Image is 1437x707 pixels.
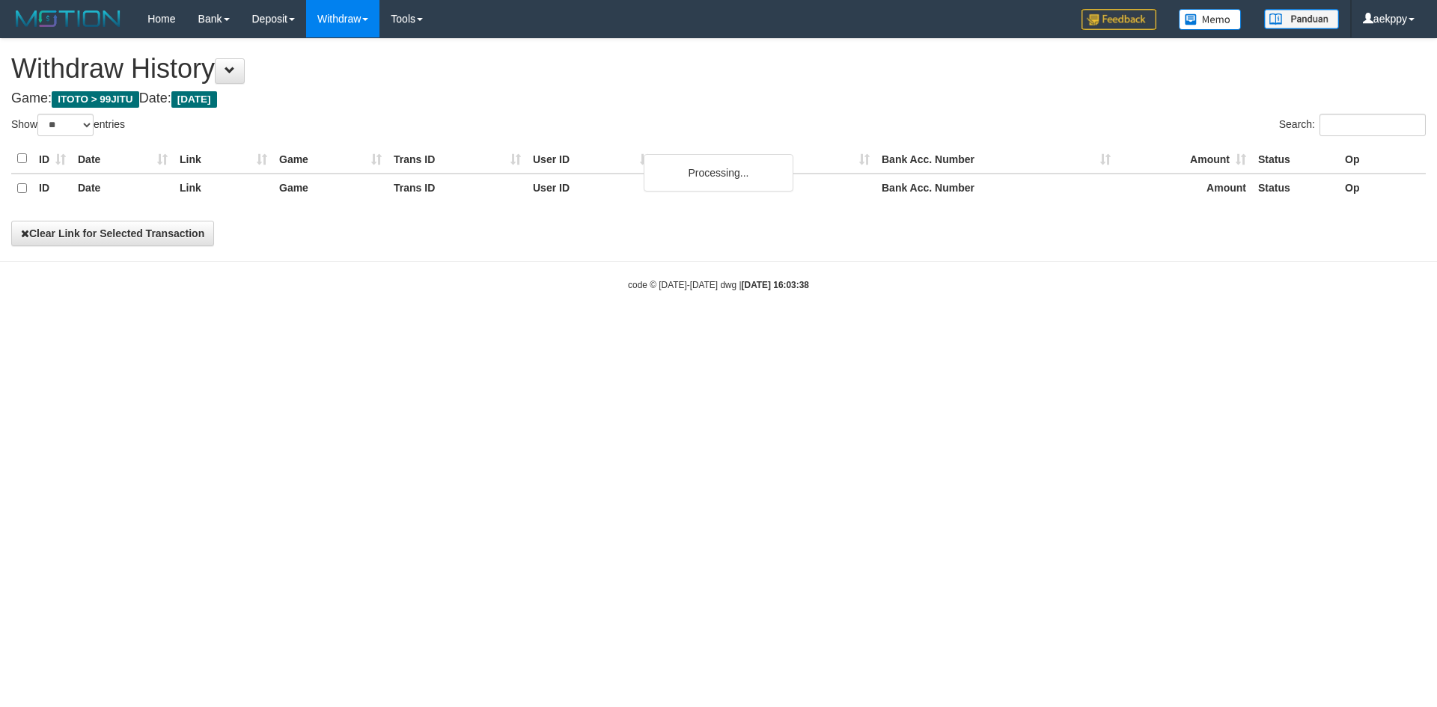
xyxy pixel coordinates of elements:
[656,144,876,174] th: Bank Acc. Name
[52,91,139,108] span: ITOTO > 99JITU
[11,91,1426,106] h4: Game: Date:
[174,174,273,203] th: Link
[1339,174,1426,203] th: Op
[876,174,1117,203] th: Bank Acc. Number
[37,114,94,136] select: Showentries
[1081,9,1156,30] img: Feedback.jpg
[876,144,1117,174] th: Bank Acc. Number
[388,174,527,203] th: Trans ID
[1279,114,1426,136] label: Search:
[11,114,125,136] label: Show entries
[1117,174,1252,203] th: Amount
[273,174,388,203] th: Game
[742,280,809,290] strong: [DATE] 16:03:38
[628,280,809,290] small: code © [DATE]-[DATE] dwg |
[11,54,1426,84] h1: Withdraw History
[1264,9,1339,29] img: panduan.png
[1252,144,1339,174] th: Status
[1339,144,1426,174] th: Op
[388,144,527,174] th: Trans ID
[174,144,273,174] th: Link
[33,174,72,203] th: ID
[527,174,656,203] th: User ID
[33,144,72,174] th: ID
[72,144,174,174] th: Date
[1179,9,1242,30] img: Button%20Memo.svg
[273,144,388,174] th: Game
[11,221,214,246] button: Clear Link for Selected Transaction
[527,144,656,174] th: User ID
[1252,174,1339,203] th: Status
[644,154,793,192] div: Processing...
[1117,144,1252,174] th: Amount
[171,91,217,108] span: [DATE]
[72,174,174,203] th: Date
[1319,114,1426,136] input: Search:
[11,7,125,30] img: MOTION_logo.png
